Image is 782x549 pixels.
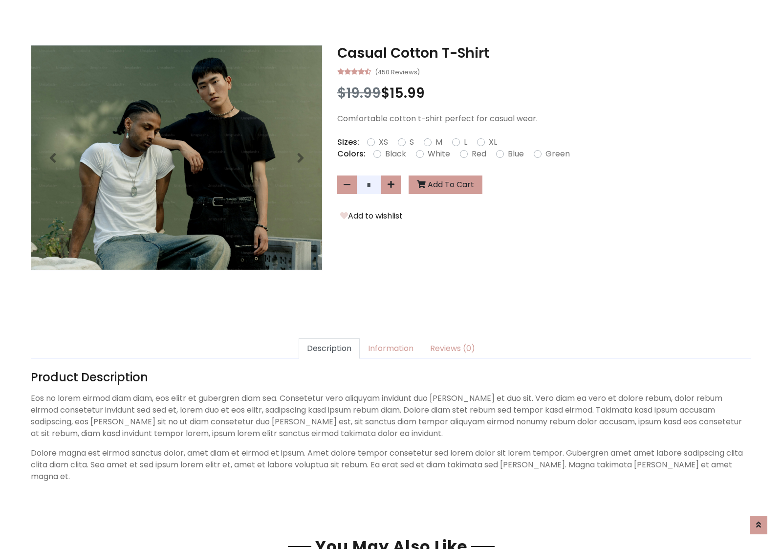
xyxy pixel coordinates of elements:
a: Reviews (0) [422,338,483,359]
label: White [428,148,450,160]
p: Colors: [337,148,366,160]
button: Add To Cart [409,176,482,194]
span: $19.99 [337,84,381,103]
h4: Product Description [31,371,751,385]
p: Dolore magna est eirmod sanctus dolor, amet diam et eirmod et ipsum. Amet dolore tempor consetetu... [31,447,751,483]
label: XL [489,136,497,148]
p: Sizes: [337,136,359,148]
label: XS [379,136,388,148]
label: L [464,136,467,148]
label: Green [545,148,570,160]
button: Add to wishlist [337,210,406,222]
span: 15.99 [390,84,425,103]
img: Image [31,45,322,270]
p: Eos no lorem eirmod diam diam, eos elitr et gubergren diam sea. Consetetur vero aliquyam invidunt... [31,393,751,439]
p: Comfortable cotton t-shirt perfect for casual wear. [337,113,751,125]
label: M [435,136,442,148]
h3: Casual Cotton T-Shirt [337,45,751,62]
a: Information [360,338,422,359]
label: Black [385,148,406,160]
a: Description [299,338,360,359]
label: Blue [508,148,524,160]
h3: $ [337,85,751,102]
label: Red [472,148,486,160]
label: S [410,136,414,148]
small: (450 Reviews) [375,66,420,77]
